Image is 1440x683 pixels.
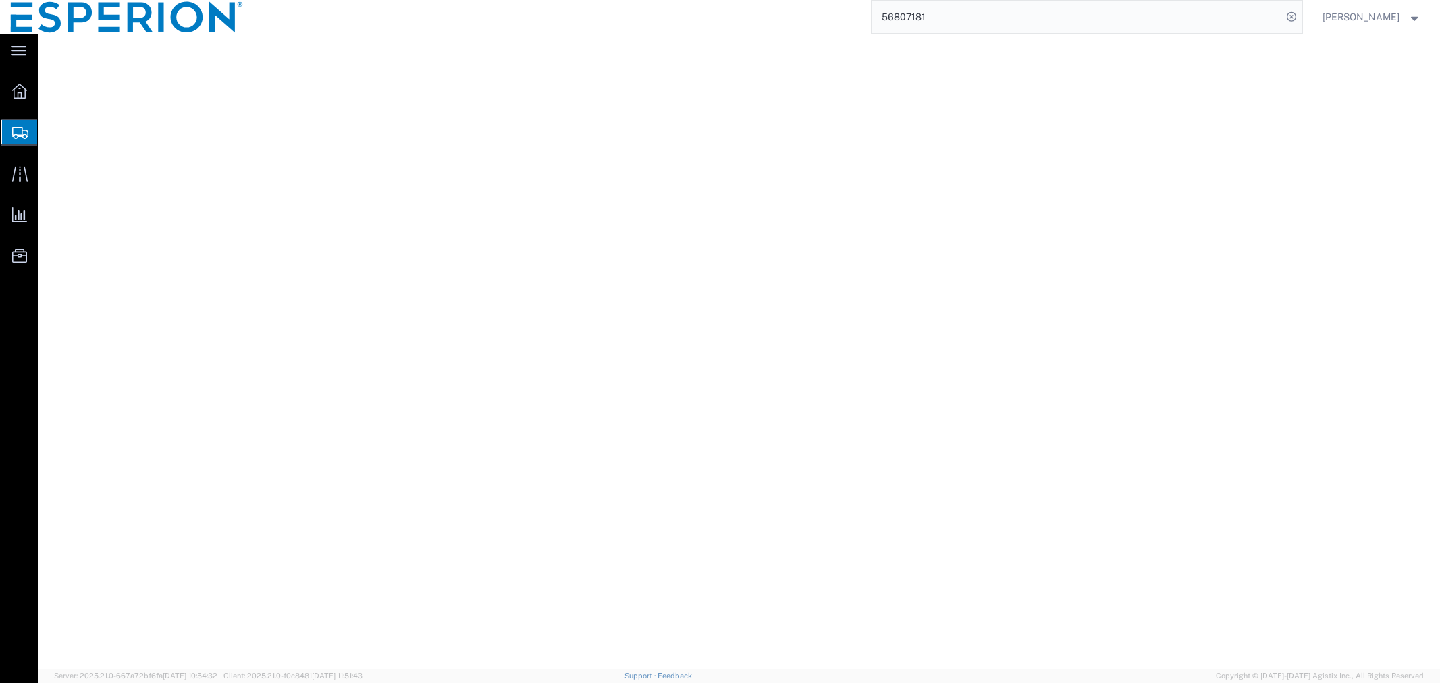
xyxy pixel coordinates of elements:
[223,672,363,680] span: Client: 2025.21.0-f0c8481
[872,1,1282,33] input: Search for shipment number, reference number
[624,672,658,680] a: Support
[1322,9,1422,25] button: [PERSON_NAME]
[38,34,1440,669] iframe: FS Legacy Container
[1323,9,1399,24] span: Alexandra Breaux
[1216,670,1424,682] span: Copyright © [DATE]-[DATE] Agistix Inc., All Rights Reserved
[312,672,363,680] span: [DATE] 11:51:43
[658,672,692,680] a: Feedback
[54,672,217,680] span: Server: 2025.21.0-667a72bf6fa
[163,672,217,680] span: [DATE] 10:54:32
